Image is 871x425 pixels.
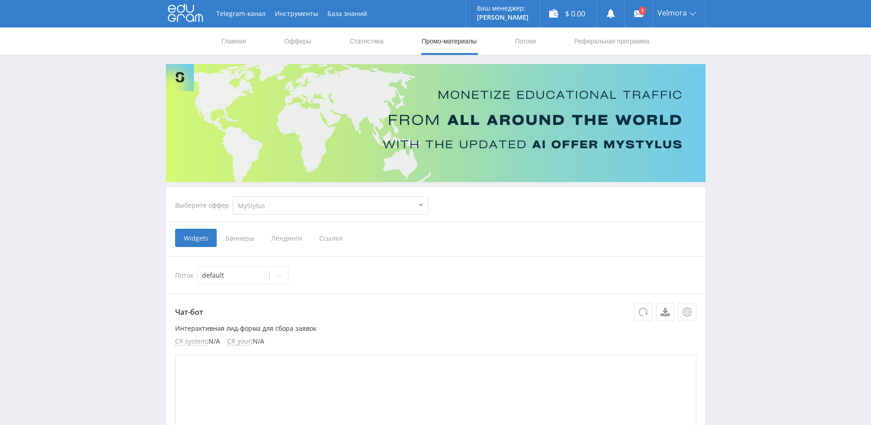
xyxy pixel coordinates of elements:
a: Главная [221,27,247,55]
li: : N/A [227,338,264,345]
a: Скачать [656,303,674,321]
span: Velmora [657,9,687,16]
p: Интерактивная лид-форма для сбора заявок [175,325,696,332]
span: Лендинги [262,229,310,247]
span: Ссылки [310,229,351,247]
a: Потоки [514,27,537,55]
a: Офферы [283,27,313,55]
span: Баннеры [217,229,262,247]
a: Промо-материалы [421,27,477,55]
p: Ваш менеджер: [477,5,529,12]
button: Обновить [634,303,652,321]
button: Настройки [678,303,696,321]
li: : N/A [175,338,220,345]
span: CR system [175,338,207,345]
a: Реферальная программа [573,27,651,55]
p: Чат-бот [175,303,696,321]
img: Banner [166,64,705,182]
span: Widgets [175,229,217,247]
div: Выберите оффер [175,202,233,209]
a: Статистика [349,27,385,55]
span: CR your [227,338,251,345]
div: Поток [175,266,696,284]
p: [PERSON_NAME] [477,14,529,21]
